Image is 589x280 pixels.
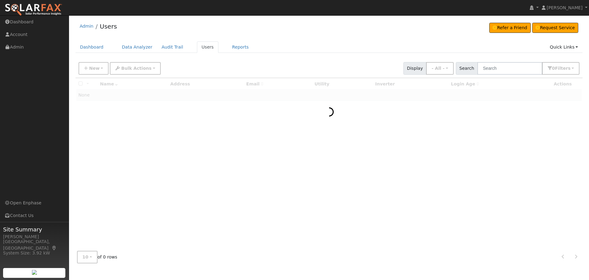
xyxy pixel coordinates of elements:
input: Search [477,62,542,75]
a: Reports [228,41,253,53]
button: Bulk Actions [110,62,160,75]
button: 10 [77,251,98,263]
button: - All - [426,62,454,75]
a: Data Analyzer [117,41,157,53]
a: Request Service [532,23,579,33]
a: Map [52,246,57,250]
a: Audit Trail [157,41,188,53]
span: 10 [83,254,89,259]
div: [GEOGRAPHIC_DATA], [GEOGRAPHIC_DATA] [3,239,66,251]
a: Users [197,41,218,53]
a: Dashboard [75,41,108,53]
a: Users [100,23,117,30]
span: New [89,66,99,71]
button: New [79,62,109,75]
img: retrieve [32,270,37,275]
span: [PERSON_NAME] [547,5,583,10]
span: Filter [555,66,571,71]
div: System Size: 3.92 kW [3,250,66,256]
span: Search [456,62,478,75]
span: s [568,66,570,71]
span: Site Summary [3,225,66,234]
a: Admin [80,24,94,29]
span: Display [403,62,426,75]
span: of 0 rows [77,251,117,263]
img: SolarFax [5,3,62,16]
a: Quick Links [545,41,583,53]
div: [PERSON_NAME] [3,234,66,240]
span: Bulk Actions [121,66,152,71]
a: Refer a Friend [489,23,531,33]
button: 0Filters [542,62,579,75]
